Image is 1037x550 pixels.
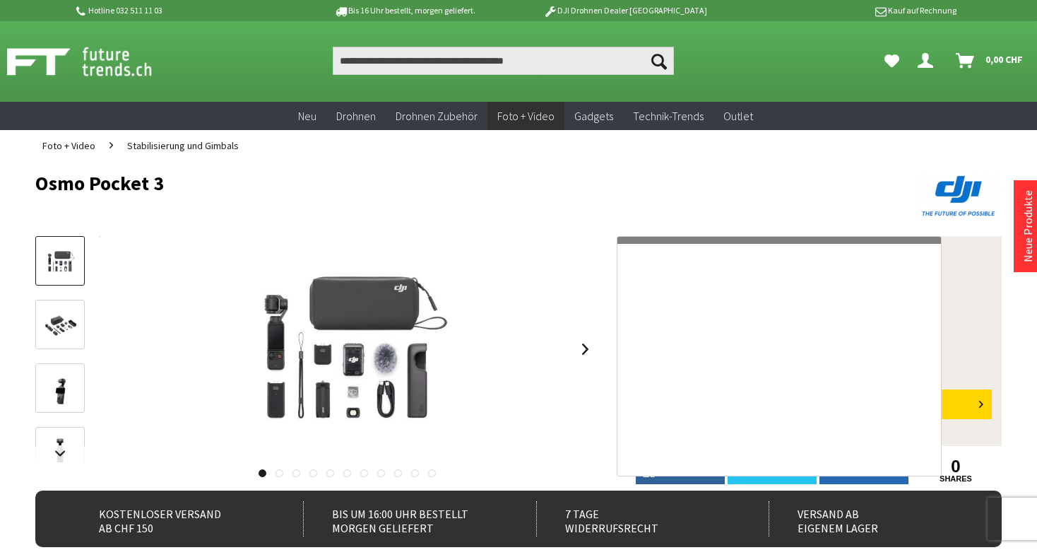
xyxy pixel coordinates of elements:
a: Outlet [713,102,763,131]
a: Technik-Trends [623,102,713,131]
a: Meine Favoriten [877,47,906,75]
span: Drohnen Zubehör [396,109,478,123]
a: shares [911,474,1000,484]
a: Foto + Video [487,102,564,131]
span: Foto + Video [497,109,555,123]
button: Suchen [644,47,674,75]
span: Technik-Trends [633,109,704,123]
a: Dein Konto [912,47,944,75]
span: Stabilisierung und Gimbals [127,139,239,152]
a: Neu [288,102,326,131]
a: 0 [911,459,1000,474]
img: Shop Futuretrends - zur Startseite wechseln [7,44,183,79]
img: Vorschau: Osmo Pocket 3 [40,245,81,278]
img: DJI [917,172,1002,219]
a: Neue Produkte [1021,190,1035,262]
a: Gadgets [564,102,623,131]
div: Bis um 16:00 Uhr bestellt Morgen geliefert [303,501,508,537]
span: Gadgets [574,109,613,123]
a: Stabilisierung und Gimbals [120,130,246,161]
span: Foto + Video [42,139,95,152]
a: Drohnen Zubehör [386,102,487,131]
img: Osmo Pocket 3 [206,236,489,462]
span: Neu [298,109,316,123]
p: Hotline 032 511 11 03 [73,2,294,19]
div: Kostenloser Versand ab CHF 150 [71,501,275,537]
h1: Osmo Pocket 3 [35,172,808,194]
span: 0,00 CHF [985,48,1023,71]
p: Kauf auf Rechnung [735,2,956,19]
span: Outlet [723,109,753,123]
a: Foto + Video [35,130,102,161]
a: Drohnen [326,102,386,131]
div: Versand ab eigenem Lager [769,501,973,537]
div: 7 Tage Widerrufsrecht [536,501,741,537]
span: Drohnen [336,109,376,123]
input: Produkt, Marke, Kategorie, EAN, Artikelnummer… [333,47,674,75]
p: DJI Drohnen Dealer [GEOGRAPHIC_DATA] [515,2,735,19]
a: Warenkorb [950,47,1030,75]
p: Bis 16 Uhr bestellt, morgen geliefert. [294,2,514,19]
